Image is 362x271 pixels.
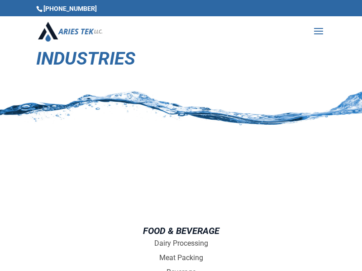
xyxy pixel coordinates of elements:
[38,22,102,41] img: Aries Tek
[57,240,305,254] p: Dairy Processing
[36,5,97,12] span: [PHONE_NUMBER]
[143,225,219,236] span: Food & Beverage
[57,254,305,269] p: Meat Packing
[36,50,326,72] h1: Industries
